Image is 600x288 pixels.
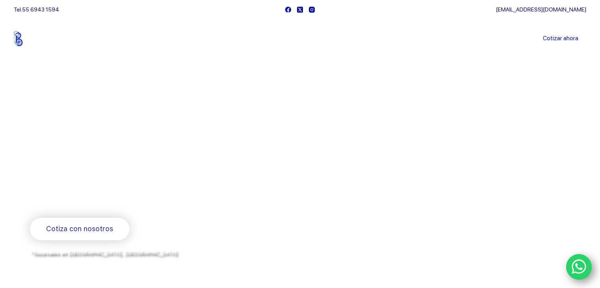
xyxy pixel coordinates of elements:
a: X (Twitter) [297,7,303,13]
a: Cotiza con nosotros [30,218,129,240]
span: Somos los doctores de la industria [30,135,290,189]
img: Balerytodo [14,31,63,46]
span: Cotiza con nosotros [46,223,113,235]
span: Rodamientos y refacciones industriales [30,197,186,207]
a: WhatsApp [566,254,592,280]
a: 55 6943 1594 [22,6,59,13]
a: [EMAIL_ADDRESS][DOMAIN_NAME] [496,6,586,13]
span: Tel. [14,6,59,13]
span: Bienvenido a Balerytodo® [30,118,131,127]
span: *Sucursales en [GEOGRAPHIC_DATA], [GEOGRAPHIC_DATA] [30,250,177,256]
a: Instagram [309,7,315,13]
a: Facebook [285,7,291,13]
span: y envíos a todo [GEOGRAPHIC_DATA] por la paquetería de su preferencia [30,258,221,265]
a: Cotizar ahora [535,31,586,47]
nav: Menu Principal [207,19,393,58]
